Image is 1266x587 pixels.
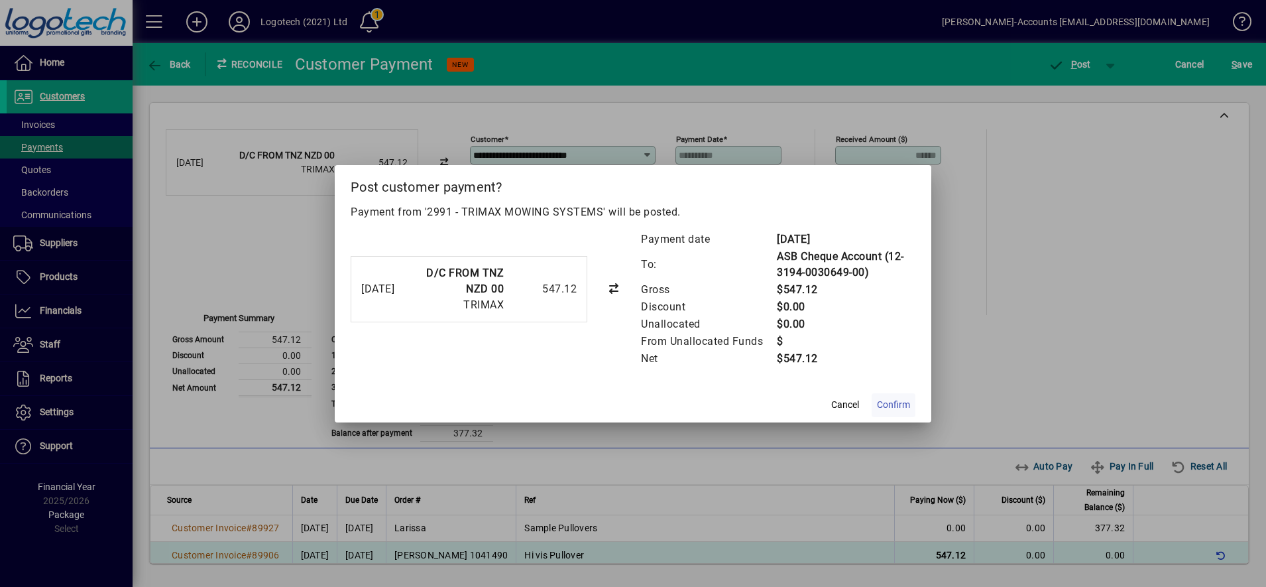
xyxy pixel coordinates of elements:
[776,248,915,281] td: ASB Cheque Account (12-3194-0030649-00)
[831,398,859,412] span: Cancel
[776,333,915,350] td: $
[776,350,915,367] td: $547.12
[824,393,866,417] button: Cancel
[640,281,776,298] td: Gross
[640,248,776,281] td: To:
[776,316,915,333] td: $0.00
[335,165,931,204] h2: Post customer payment?
[510,281,577,297] div: 547.12
[463,298,504,311] span: TRIMAX
[776,231,915,248] td: [DATE]
[640,350,776,367] td: Net
[426,267,504,295] strong: D/C FROM TNZ NZD 00
[640,298,776,316] td: Discount
[776,281,915,298] td: $547.12
[351,204,915,220] p: Payment from '2991 - TRIMAX MOWING SYSTEMS' will be posted.
[872,393,915,417] button: Confirm
[361,281,402,297] div: [DATE]
[877,398,910,412] span: Confirm
[776,298,915,316] td: $0.00
[640,231,776,248] td: Payment date
[640,333,776,350] td: From Unallocated Funds
[640,316,776,333] td: Unallocated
